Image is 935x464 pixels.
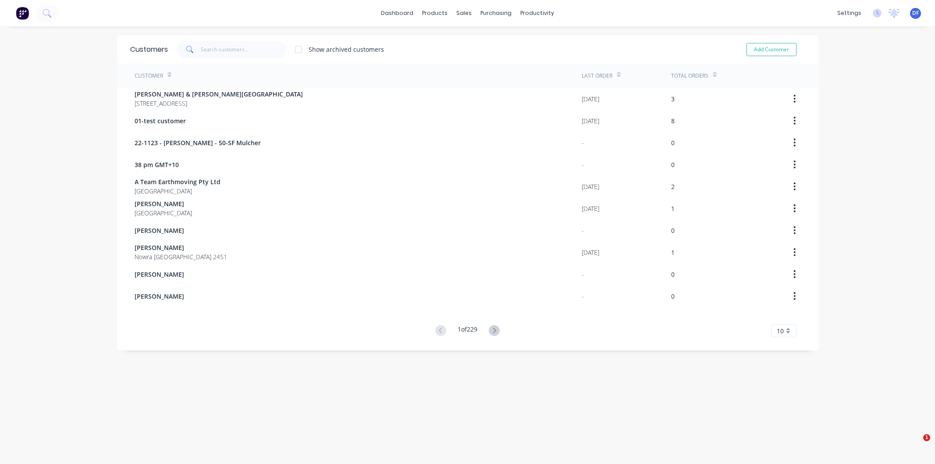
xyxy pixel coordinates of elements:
button: Add Customer [747,43,796,56]
div: [DATE] [582,94,599,104]
div: 1 [671,248,675,257]
a: dashboard [377,7,418,20]
div: - [582,292,584,301]
div: sales [452,7,476,20]
span: [PERSON_NAME] [135,270,184,279]
span: 10 [777,326,784,336]
div: - [582,138,584,147]
div: [DATE] [582,204,599,213]
input: Search customers... [201,41,286,58]
span: [PERSON_NAME] [135,199,192,208]
span: Nowra [GEOGRAPHIC_DATA] 2451 [135,252,227,261]
span: [PERSON_NAME] [135,226,184,235]
div: 0 [671,160,675,169]
div: [DATE] [582,182,599,191]
span: DF [912,9,919,17]
span: 38 pm GMT+10 [135,160,179,169]
span: [PERSON_NAME] [135,243,227,252]
div: - [582,270,584,279]
span: [PERSON_NAME] & [PERSON_NAME][GEOGRAPHIC_DATA] [135,89,303,99]
div: [DATE] [582,248,599,257]
div: Total Orders [671,72,708,80]
span: [PERSON_NAME] [135,292,184,301]
iframe: Intercom live chat [905,434,926,455]
div: [DATE] [582,116,599,125]
div: 2 [671,182,675,191]
div: settings [833,7,866,20]
span: 01-test customer [135,116,186,125]
div: Customers [130,44,168,55]
span: 1 [923,434,930,441]
span: [STREET_ADDRESS] [135,99,303,108]
div: 0 [671,270,675,279]
div: 8 [671,116,675,125]
div: products [418,7,452,20]
div: 1 [671,204,675,213]
img: Factory [16,7,29,20]
div: 1 of 229 [458,325,477,337]
div: 0 [671,292,675,301]
span: A Team Earthmoving Pty Ltd [135,177,220,186]
div: - [582,160,584,169]
div: Customer [135,72,163,80]
div: productivity [516,7,558,20]
div: purchasing [476,7,516,20]
span: 22-1123 - [PERSON_NAME] - 50-SF Mulcher [135,138,261,147]
div: 3 [671,94,675,104]
div: Last Order [582,72,612,80]
span: [GEOGRAPHIC_DATA] [135,186,220,196]
span: [GEOGRAPHIC_DATA] [135,208,192,218]
div: Show archived customers [309,45,384,54]
div: 0 [671,226,675,235]
div: 0 [671,138,675,147]
div: - [582,226,584,235]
